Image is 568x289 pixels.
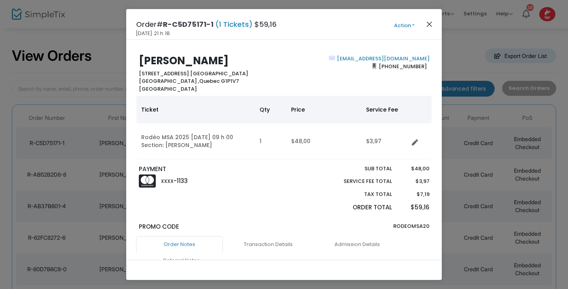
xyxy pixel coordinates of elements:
div: Data table [136,96,432,159]
button: Close [424,19,435,29]
td: $48,00 [286,123,361,159]
p: Sub total [325,165,392,173]
span: (1 Tickets) [213,19,254,29]
td: Rodéo MSA 2025 [DATE] 09 h 00 Section: [PERSON_NAME] [136,123,255,159]
b: [PERSON_NAME] [139,54,229,68]
a: Admission Details [314,236,400,253]
span: R-C5D75171-1 [163,19,213,29]
p: Tax Total [325,190,392,198]
p: $59,16 [400,203,429,212]
button: Action [381,21,428,30]
p: $3,97 [400,177,429,185]
a: [EMAIL_ADDRESS][DOMAIN_NAME] [335,55,430,62]
p: Order Total [325,203,392,212]
a: Referral Notes [138,252,225,269]
td: 1 [255,123,286,159]
div: RODEOMSA20 [284,222,433,237]
th: Service Fee [361,96,409,123]
b: [STREET_ADDRESS] [GEOGRAPHIC_DATA] Quebec G1P1V7 [GEOGRAPHIC_DATA] [139,70,248,93]
a: Order Notes [136,236,223,253]
span: [GEOGRAPHIC_DATA] , [139,77,199,85]
h4: Order# $59,16 [136,19,277,30]
p: PAYMENT [139,165,280,174]
p: $7,19 [400,190,429,198]
p: Service Fee Total [325,177,392,185]
span: -1133 [174,177,188,185]
th: Ticket [136,96,255,123]
td: $3,97 [361,123,409,159]
span: [DATE] 21 h 18 [136,30,170,37]
th: Price [286,96,361,123]
p: $48,00 [400,165,429,173]
th: Qty [255,96,286,123]
span: [PHONE_NUMBER] [376,60,430,73]
span: XXXX [161,178,174,185]
p: Promo Code [139,222,280,231]
a: Transaction Details [225,236,312,253]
